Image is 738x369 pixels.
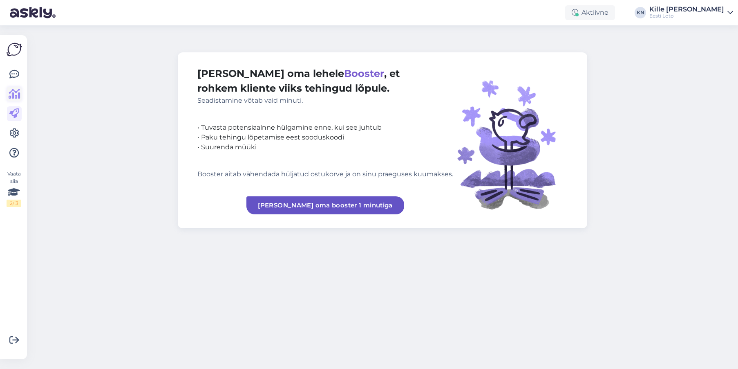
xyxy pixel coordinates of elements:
a: Kille [PERSON_NAME]Eesti Loto [649,6,733,19]
div: Kille [PERSON_NAME] [649,6,724,13]
div: • Suurenda müüki [197,142,453,152]
img: Askly Logo [7,42,22,57]
div: Vaata siia [7,170,21,207]
div: Eesti Loto [649,13,724,19]
div: • Paku tehingu lõpetamise eest sooduskoodi [197,133,453,142]
span: Booster [344,67,384,79]
div: • Tuvasta potensiaalnne hülgamine enne, kui see juhtub [197,123,453,133]
div: [PERSON_NAME] oma lehele , et rohkem kliente viiks tehingud lõpule. [197,66,453,106]
a: [PERSON_NAME] oma booster 1 minutiga [246,196,404,214]
div: Seadistamine võtab vaid minuti. [197,96,453,106]
div: Booster aitab vähendada hüljatud ostukorve ja on sinu praeguses kuumakses. [197,169,453,179]
div: Aktiivne [565,5,615,20]
div: KN [635,7,646,18]
div: 2 / 3 [7,200,21,207]
img: illustration [453,66,568,214]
